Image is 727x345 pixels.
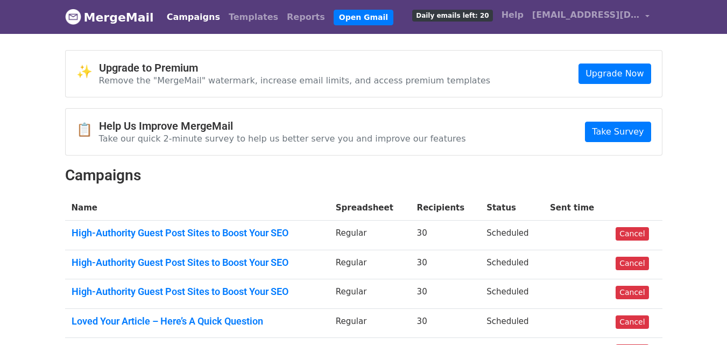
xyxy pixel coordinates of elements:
a: High-Authority Guest Post Sites to Boost Your SEO [72,286,323,298]
a: Reports [283,6,329,28]
img: MergeMail logo [65,9,81,25]
th: Name [65,195,329,221]
a: MergeMail [65,6,154,29]
td: Scheduled [480,279,544,309]
a: Templates [224,6,283,28]
th: Recipients [411,195,481,221]
a: Loved Your Article – Here’s A Quick Question [72,315,323,327]
a: Cancel [616,315,648,329]
td: Scheduled [480,308,544,338]
h2: Campaigns [65,166,662,185]
h4: Help Us Improve MergeMail [99,119,466,132]
td: Scheduled [480,250,544,279]
a: Take Survey [585,122,651,142]
span: ✨ [76,64,99,80]
a: Upgrade Now [578,64,651,84]
a: Open Gmail [334,10,393,25]
td: 30 [411,279,481,309]
td: 30 [411,221,481,250]
a: [EMAIL_ADDRESS][DOMAIN_NAME] [528,4,654,30]
a: Cancel [616,257,648,270]
td: Regular [329,250,411,279]
a: Cancel [616,286,648,299]
a: Help [497,4,528,26]
a: High-Authority Guest Post Sites to Boost Your SEO [72,257,323,269]
p: Remove the "MergeMail" watermark, increase email limits, and access premium templates [99,75,491,86]
span: Daily emails left: 20 [412,10,492,22]
td: Scheduled [480,221,544,250]
th: Status [480,195,544,221]
td: Regular [329,308,411,338]
a: Campaigns [163,6,224,28]
td: 30 [411,250,481,279]
th: Sent time [544,195,609,221]
th: Spreadsheet [329,195,411,221]
a: Daily emails left: 20 [408,4,497,26]
span: [EMAIL_ADDRESS][DOMAIN_NAME] [532,9,640,22]
a: Cancel [616,227,648,241]
td: Regular [329,279,411,309]
span: 📋 [76,122,99,138]
p: Take our quick 2-minute survey to help us better serve you and improve our features [99,133,466,144]
td: Regular [329,221,411,250]
h4: Upgrade to Premium [99,61,491,74]
td: 30 [411,308,481,338]
a: High-Authority Guest Post Sites to Boost Your SEO [72,227,323,239]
